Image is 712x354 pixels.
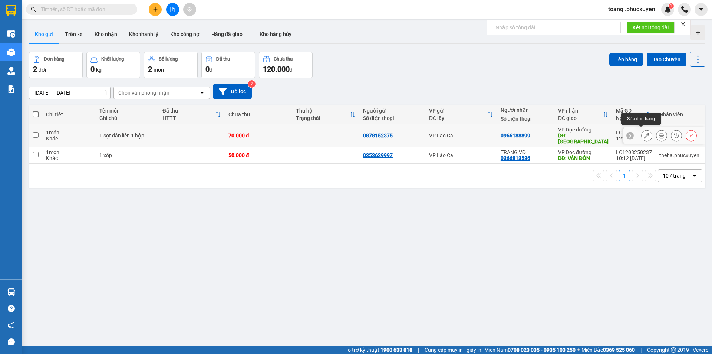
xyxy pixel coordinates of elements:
[187,7,192,12] span: aim
[616,108,646,114] div: Mã GD
[690,25,705,40] div: Tạo kho hàng mới
[29,87,110,99] input: Select a date range.
[210,67,212,73] span: đ
[609,53,643,66] button: Lên hàng
[695,3,708,16] button: caret-down
[558,108,603,114] div: VP nhận
[647,53,686,66] button: Tạo Chuyến
[16,35,74,48] strong: 0888 827 827 - 0848 827 827
[205,25,248,43] button: Hàng đã giao
[663,172,686,179] div: 10 / trang
[162,115,215,121] div: HTTT
[118,89,169,97] div: Chọn văn phòng nhận
[633,23,669,32] span: Kết nối tổng đài
[44,56,64,62] div: Đơn hàng
[344,346,412,354] span: Hỗ trợ kỹ thuật:
[501,116,551,122] div: Số điện thoại
[260,31,291,37] span: Kho hàng hủy
[205,65,210,74] span: 0
[429,115,487,121] div: ĐC lấy
[101,56,124,62] div: Khối lượng
[612,105,656,124] th: Toggle SortBy
[616,136,652,142] div: 12:17 [DATE]
[41,5,128,13] input: Tìm tên, số ĐT hoặc mã đơn
[164,25,205,43] button: Kho công nợ
[558,133,609,144] div: DĐ: Đông Triều
[96,67,102,73] span: kg
[429,108,487,114] div: VP gửi
[7,48,15,56] img: warehouse-icon
[680,22,686,27] span: close
[228,133,289,139] div: 70.000 đ
[170,7,175,12] span: file-add
[418,346,419,354] span: |
[665,6,671,13] img: icon-new-feature
[501,155,530,161] div: 0366813586
[99,133,155,139] div: 1 sọt dán liền 1 hộp
[159,105,225,124] th: Toggle SortBy
[228,152,289,158] div: 50.000 đ
[698,6,705,13] span: caret-down
[484,346,576,354] span: Miền Nam
[671,347,676,353] span: copyright
[274,56,293,62] div: Chưa thu
[491,22,621,33] input: Nhập số tổng đài
[46,149,92,155] div: 1 món
[558,115,603,121] div: ĐC giao
[558,155,609,161] div: DĐ: VÂN ĐỒN
[8,4,70,20] strong: Công ty TNHH Phúc Xuyên
[29,52,83,78] button: Đơn hàng2đơn
[508,347,576,353] strong: 0708 023 035 - 0935 103 250
[640,346,642,354] span: |
[501,133,530,139] div: 0966188899
[89,25,123,43] button: Kho nhận
[248,80,256,88] sup: 2
[263,65,290,74] span: 120.000
[692,173,698,179] svg: open
[154,67,164,73] span: món
[201,52,255,78] button: Đã thu0đ
[90,65,95,74] span: 0
[8,338,15,345] span: message
[554,105,612,124] th: Toggle SortBy
[501,107,551,113] div: Người nhận
[99,108,155,114] div: Tên món
[6,5,16,16] img: logo-vxr
[183,3,196,16] button: aim
[4,28,75,41] strong: 024 3236 3236 -
[627,22,675,33] button: Kết nối tổng đài
[363,152,393,158] div: 0353629997
[8,322,15,329] span: notification
[558,127,609,133] div: VP Dọc đường
[166,3,179,16] button: file-add
[144,52,198,78] button: Số lượng2món
[259,52,313,78] button: Chưa thu120.000đ
[292,105,360,124] th: Toggle SortBy
[363,115,422,121] div: Số điện thoại
[7,50,71,69] span: Gửi hàng Hạ Long: Hotline:
[199,90,205,96] svg: open
[577,348,580,351] span: ⚪️
[429,133,493,139] div: VP Lào Cai
[363,133,393,139] div: 0878152375
[425,105,497,124] th: Toggle SortBy
[641,130,652,141] div: Sửa đơn hàng
[46,155,92,161] div: Khác
[159,56,178,62] div: Số lượng
[363,108,422,114] div: Người gửi
[621,113,661,125] div: Sửa đơn hàng
[602,4,661,14] span: toanql.phucxuyen
[29,25,59,43] button: Kho gửi
[7,67,15,75] img: warehouse-icon
[3,22,75,48] span: Gửi hàng [GEOGRAPHIC_DATA]: Hotline:
[8,305,15,312] span: question-circle
[216,56,230,62] div: Đã thu
[33,65,37,74] span: 2
[616,155,652,161] div: 10:12 [DATE]
[296,108,350,114] div: Thu hộ
[501,149,551,155] div: TRANG VĐ
[86,52,140,78] button: Khối lượng0kg
[296,115,350,121] div: Trạng thái
[290,67,293,73] span: đ
[659,152,701,158] div: theha.phucxuyen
